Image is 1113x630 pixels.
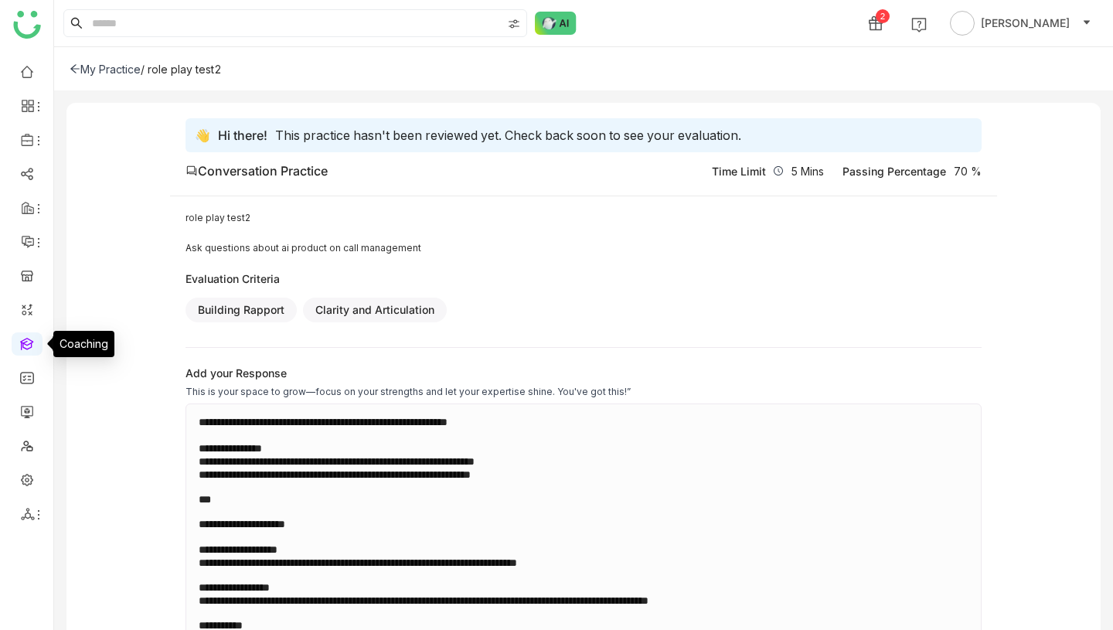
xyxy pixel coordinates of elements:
[185,386,982,397] div: This is your space to grow—focus on your strengths and let your expertise shine. You've got this!”
[185,212,982,223] div: role play test2
[712,165,824,178] div: 5 Mins
[947,11,1094,36] button: [PERSON_NAME]
[911,17,927,32] img: help.svg
[508,18,520,30] img: search-type.svg
[185,162,328,180] div: Conversation Practice
[185,366,982,380] div: Add your Response
[53,331,114,357] div: Coaching
[981,15,1070,32] span: [PERSON_NAME]
[185,298,297,322] nz-tag: Building Rapport
[141,63,222,76] div: / role play test2
[842,165,982,178] div: 70 %
[842,165,946,178] div: Passing Percentage
[950,11,975,36] img: avatar
[218,128,267,143] span: Hi there!
[876,9,890,23] div: 2
[195,128,210,143] span: 👋
[185,272,982,285] div: Evaluation Criteria
[185,242,982,254] div: Ask questions about ai product on call management
[535,12,577,35] img: ask-buddy-normal.svg
[303,298,447,322] nz-tag: Clarity and Articulation
[13,11,41,39] img: logo
[275,128,741,143] span: This practice hasn't been reviewed yet. Check back soon to see your evaluation.
[712,165,766,178] div: Time Limit
[70,63,141,76] div: My Practice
